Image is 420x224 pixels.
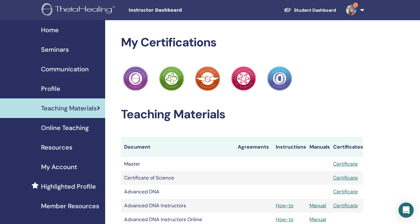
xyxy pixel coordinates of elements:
img: Practitioner [195,66,220,91]
a: Manual [309,202,326,209]
span: Home [41,25,59,35]
span: 7 [353,3,358,8]
th: Manuals [306,137,330,157]
a: Certificate [333,202,358,209]
th: Instructions [273,137,306,157]
td: Advanced DNA Instructors [121,199,235,213]
a: How-to [276,202,293,209]
span: Instructor Dashboard [129,7,223,14]
span: Member Resources [41,201,99,211]
img: Practitioner [159,66,184,91]
span: My Account [41,162,77,172]
a: Certificate [333,161,358,167]
span: Teaching Materials [41,103,97,113]
img: default.jpg [346,5,356,15]
img: logo.png [42,3,117,17]
a: Manual [309,216,326,223]
span: Highlighted Profile [41,182,96,191]
span: Resources [41,143,72,152]
a: Certificate [333,174,358,181]
span: Communication [41,64,89,74]
div: Open Intercom Messenger [399,203,414,218]
th: Certificates [330,137,363,157]
th: Agreements [235,137,273,157]
h2: Teaching Materials [121,107,363,122]
td: Certificate of Science [121,171,235,185]
td: Advanced DNA [121,185,235,199]
th: Document [121,137,235,157]
img: Practitioner [231,66,256,91]
span: Online Teaching [41,123,89,133]
h2: My Certifications [121,35,363,50]
a: Certificate [333,188,358,195]
a: Student Dashboard [279,4,341,16]
img: Practitioner [267,66,292,91]
a: How-to [276,216,293,223]
span: Seminars [41,45,69,54]
img: Practitioner [123,66,148,91]
td: Master [121,157,235,171]
img: graduation-cap-white.svg [284,7,291,13]
span: Profile [41,84,60,93]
